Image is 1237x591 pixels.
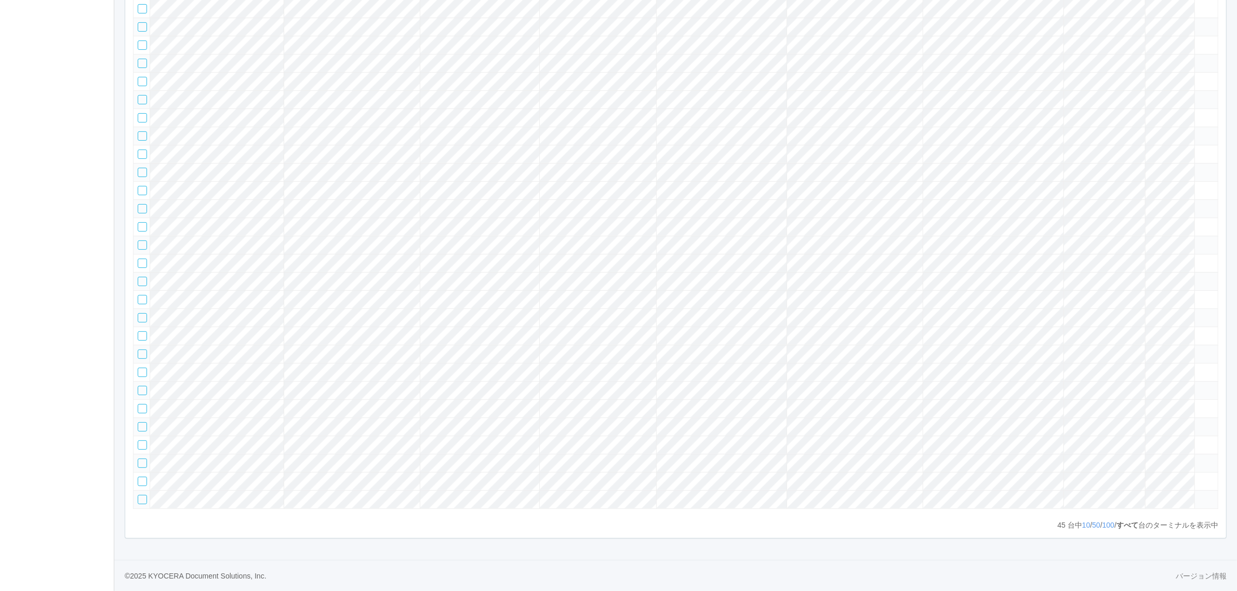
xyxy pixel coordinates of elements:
p: 台中 / / / 台のターミナルを表示中 [1057,520,1218,531]
a: バージョン情報 [1176,571,1227,582]
a: 50 [1092,521,1100,529]
span: © 2025 KYOCERA Document Solutions, Inc. [125,572,267,580]
span: 45 [1057,521,1067,529]
a: 100 [1102,521,1114,529]
a: 10 [1082,521,1090,529]
span: すべて [1116,521,1138,529]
